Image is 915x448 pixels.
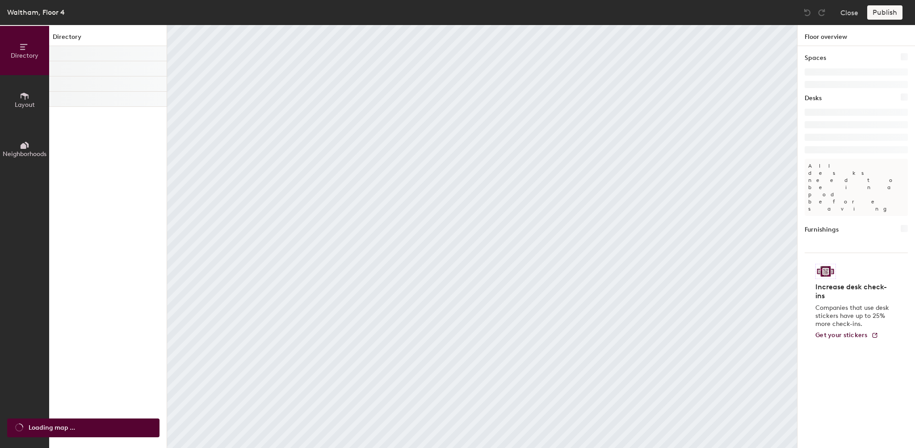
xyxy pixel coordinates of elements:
a: Get your stickers [815,332,878,339]
div: Waltham, Floor 4 [7,7,65,18]
p: Companies that use desk stickers have up to 25% more check-ins. [815,304,892,328]
h1: Floor overview [797,25,915,46]
img: Undo [803,8,812,17]
span: Layout [15,101,35,109]
span: Get your stickers [815,331,868,339]
p: All desks need to be in a pod before saving [805,159,908,216]
img: Sticker logo [815,264,836,279]
h1: Spaces [805,53,826,63]
h4: Increase desk check-ins [815,283,892,300]
span: Directory [11,52,38,59]
img: Redo [817,8,826,17]
h1: Desks [805,93,822,103]
button: Close [840,5,858,20]
span: Loading map ... [29,423,75,433]
h1: Directory [49,32,167,46]
h1: Furnishings [805,225,839,235]
span: Neighborhoods [3,150,46,158]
